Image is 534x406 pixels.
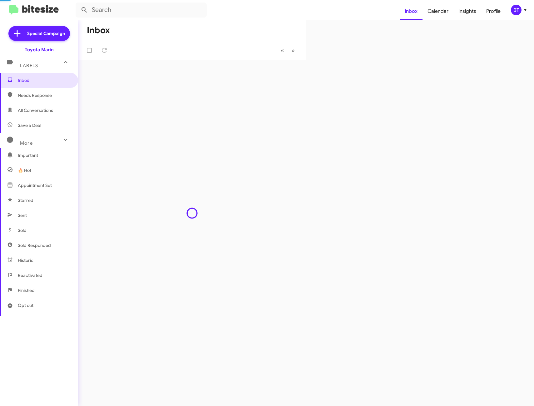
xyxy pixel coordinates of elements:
[20,63,38,68] span: Labels
[18,272,42,278] span: Reactivated
[27,30,65,37] span: Special Campaign
[400,2,423,20] a: Inbox
[291,47,295,54] span: »
[277,44,299,57] nav: Page navigation example
[18,77,71,83] span: Inbox
[18,197,33,203] span: Starred
[288,44,299,57] button: Next
[18,122,41,128] span: Save a Deal
[18,182,52,188] span: Appointment Set
[277,44,288,57] button: Previous
[18,92,71,98] span: Needs Response
[506,5,527,15] button: BT
[76,3,207,18] input: Search
[453,2,481,20] a: Insights
[87,25,110,35] h1: Inbox
[511,5,522,15] div: BT
[25,47,54,53] div: Toyota Marin
[423,2,453,20] a: Calendar
[18,287,35,293] span: Finished
[18,152,71,158] span: Important
[18,107,53,113] span: All Conversations
[18,242,51,248] span: Sold Responded
[481,2,506,20] a: Profile
[18,227,27,233] span: Sold
[18,302,33,308] span: Opt out
[281,47,284,54] span: «
[8,26,70,41] a: Special Campaign
[18,257,33,263] span: Historic
[18,167,31,173] span: 🔥 Hot
[18,212,27,218] span: Sent
[20,140,33,146] span: More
